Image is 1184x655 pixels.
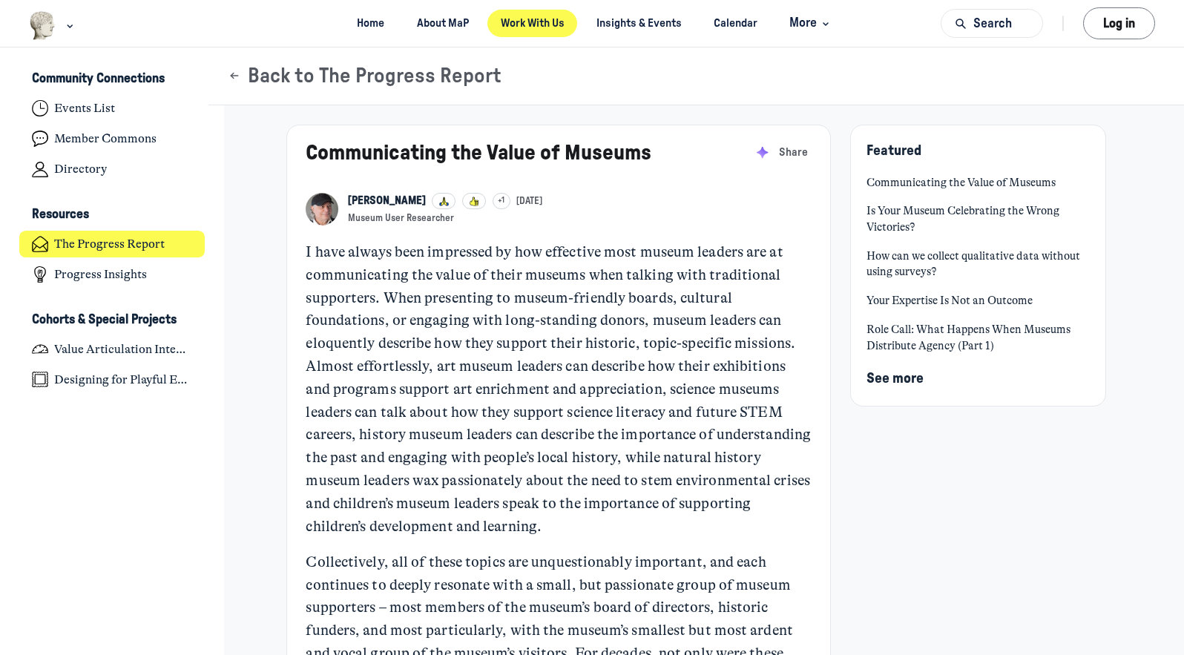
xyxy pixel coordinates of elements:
h4: The Progress Report [54,237,165,251]
a: View John H Falk profile [348,193,426,209]
h3: Community Connections [32,71,165,87]
a: Insights & Events [584,10,695,37]
a: Member Commons [19,125,205,153]
button: More [777,10,840,37]
span: +1 [498,195,504,207]
a: Is Your Museum Celebrating the Wrong Victories? [866,203,1089,235]
button: Summarize [751,141,774,163]
a: Directory [19,156,205,183]
img: Museums as Progress logo [29,11,56,40]
button: Search [941,9,1043,38]
h3: Cohorts & Special Projects [32,312,177,328]
button: ResourcesCollapse space [19,203,205,228]
a: View John H Falk profile [306,193,338,225]
a: [DATE] [516,195,542,208]
span: Featured [866,144,921,158]
span: Share [779,145,808,161]
button: Back to The Progress Report [228,64,501,89]
button: Cohorts & Special ProjectsCollapse space [19,307,205,332]
a: How can we collect qualitative data without using surveys? [866,248,1089,280]
a: Progress Insights [19,261,205,289]
button: Share [775,141,811,163]
a: Your Expertise Is Not an Outcome [866,293,1089,309]
a: Calendar [701,10,771,37]
h4: Progress Insights [54,267,147,282]
a: Designing for Playful Engagement [19,366,205,393]
button: Museums as Progress logo [29,10,77,42]
h4: Events List [54,101,115,116]
span: See more [866,372,924,386]
a: Events List [19,95,205,122]
h3: Resources [32,207,89,223]
p: I have always been impressed by how effective most museum leaders are at communicating the value ... [306,241,811,538]
h4: Member Commons [54,131,157,146]
h4: Value Articulation Intensive (Cultural Leadership Lab) [54,342,192,357]
a: Role Call: What Happens When Museums Distribute Agency (Part 1) [866,322,1089,354]
button: See more [866,367,924,390]
a: Work With Us [487,10,577,37]
a: The Progress Report [19,231,205,258]
a: Communicating the Value of Museums [866,175,1089,191]
a: Communicating the Value of Museums [306,142,651,164]
a: Value Articulation Intensive (Cultural Leadership Lab) [19,335,205,363]
button: Log in [1083,7,1155,39]
span: More [789,13,833,33]
h4: Designing for Playful Engagement [54,372,192,387]
button: View John H Falk profile+1[DATE]Museum User Researcher [348,193,543,225]
h4: Directory [54,162,107,177]
a: About MaP [404,10,481,37]
button: Museum User Researcher [348,212,454,225]
header: Page Header [208,47,1184,105]
button: Community ConnectionsCollapse space [19,67,205,92]
a: Home [344,10,398,37]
